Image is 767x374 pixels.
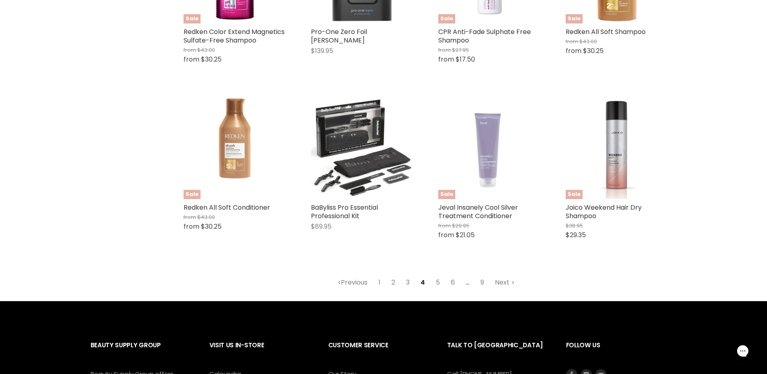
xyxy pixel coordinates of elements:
a: Redken All Soft Conditioner [184,203,270,212]
span: $43.00 [197,46,215,54]
span: $38.95 [566,222,583,229]
span: $139.95 [311,46,333,55]
span: from [438,55,454,64]
span: from [566,38,578,45]
span: Sale [438,190,455,199]
a: Previous [333,275,372,290]
span: Sale [566,14,583,23]
span: from [184,213,196,221]
a: Joico Weekend Hair Dry Shampoo [566,203,642,221]
a: Pro-One Zero Foil [PERSON_NAME] [311,27,367,45]
span: Sale [184,14,201,23]
span: from [438,222,451,229]
a: Redken Color Extend Magnetics Sulfate-Free Shampoo [184,27,285,45]
span: $30.25 [201,55,222,64]
a: Redken All Soft Shampoo [566,27,646,36]
iframe: Gorgias live chat messenger [727,336,759,366]
h2: Follow us [566,335,677,369]
h2: Visit Us In-Store [209,335,312,369]
span: $29.35 [566,230,586,240]
a: 1 [374,275,385,290]
span: $43.00 [579,38,597,45]
img: Joico Weekend Hair Dry Shampoo [566,96,669,199]
a: 2 [387,275,399,290]
a: Next [490,275,519,290]
a: BaByliss Pro Essential Professional Kit [311,203,378,221]
a: CPR Anti-Fade Sulphate Free Shampoo [438,27,531,45]
span: $30.25 [583,46,604,55]
a: Jeval Insanely Cool Silver Treatment ConditionerSale [438,96,541,199]
span: Sale [438,14,455,23]
span: $17.50 [456,55,475,64]
span: from [438,46,451,54]
a: 3 [401,275,414,290]
span: $89.95 [311,222,332,231]
span: ... [461,275,474,290]
span: Sale [566,190,583,199]
span: $43.00 [197,213,215,221]
a: 9 [476,275,488,290]
img: Jeval Insanely Cool Silver Treatment Conditioner [438,96,541,199]
a: 6 [446,275,459,290]
span: Sale [184,190,201,199]
span: from [438,230,454,240]
span: from [566,46,581,55]
h2: Beauty Supply Group [91,335,193,369]
img: Redken All Soft Conditioner [184,96,287,199]
span: from [184,222,199,231]
img: BaByliss Pro Essential Professional Kit [311,96,414,199]
span: $21.05 [456,230,475,240]
span: $27.95 [452,46,469,54]
a: 5 [431,275,444,290]
a: Redken All Soft ConditionerSale [184,96,287,199]
span: from [184,46,196,54]
span: $29.95 [452,222,469,229]
span: from [184,55,199,64]
span: 4 [416,275,429,290]
a: Joico Weekend Hair Dry ShampooSale [566,96,669,199]
h2: Customer Service [328,335,431,369]
span: $30.25 [201,222,222,231]
a: Jeval Insanely Cool Silver Treatment Conditioner [438,203,518,221]
h2: Talk to [GEOGRAPHIC_DATA] [447,335,550,369]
